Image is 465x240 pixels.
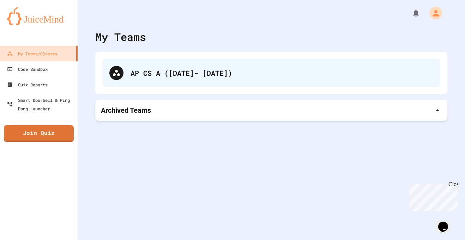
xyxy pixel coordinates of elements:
div: Code Sandbox [7,65,48,73]
div: AP CS A ([DATE]- [DATE]) [131,68,433,78]
div: My Teams [95,29,146,45]
div: My Notifications [399,7,422,19]
img: logo-orange.svg [7,7,71,25]
div: Chat with us now!Close [3,3,49,45]
p: Archived Teams [101,105,151,115]
a: Join Quiz [4,125,74,142]
div: Quiz Reports [7,80,48,89]
iframe: chat widget [406,181,458,211]
div: My Teams/Classes [7,49,58,58]
iframe: chat widget [435,212,458,233]
div: AP CS A ([DATE]- [DATE]) [102,59,440,87]
div: My Account [422,5,444,21]
div: Smart Doorbell & Ping Pong Launcher [7,96,75,113]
